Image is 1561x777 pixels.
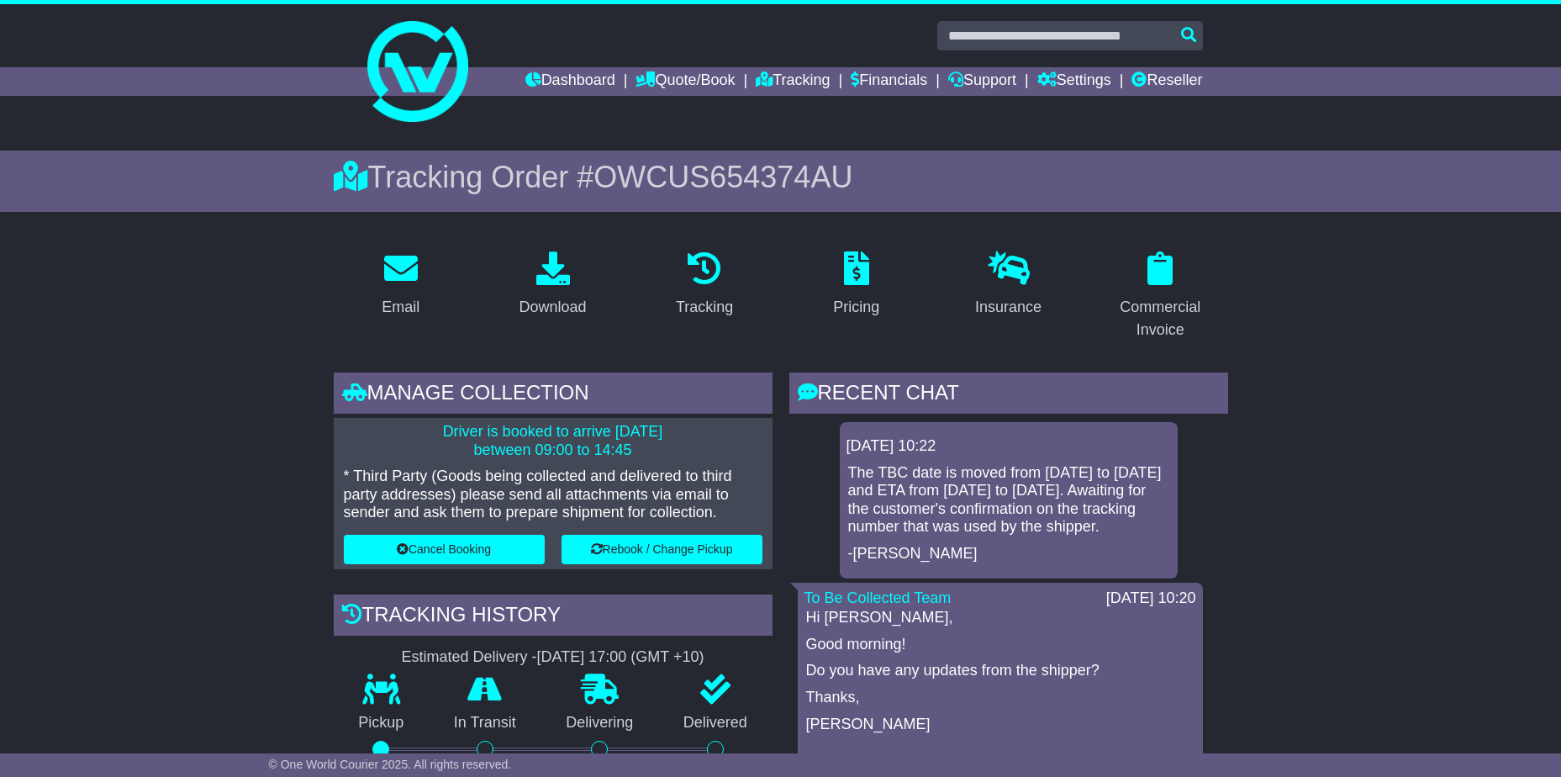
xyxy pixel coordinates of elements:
a: Settings [1037,67,1111,96]
p: Do you have any updates from the shipper? [806,662,1194,680]
div: Email [382,296,419,319]
a: Quote/Book [635,67,735,96]
p: In Transit [429,714,541,732]
div: Tracking [676,296,733,319]
a: Dashboard [525,67,615,96]
a: Pricing [822,246,890,325]
div: [DATE] 10:20 [1106,589,1196,608]
div: Insurance [975,296,1042,319]
button: Cancel Booking [344,535,545,564]
a: Commercial Invoice [1093,246,1228,347]
p: Pickup [334,714,430,732]
a: Tracking [756,67,830,96]
div: Estimated Delivery - [334,648,773,667]
a: Insurance [964,246,1052,325]
p: Delivering [541,714,659,732]
div: Tracking Order # [334,159,1228,195]
div: Manage collection [334,373,773,418]
a: Support [948,67,1016,96]
div: Tracking history [334,595,773,640]
p: [PERSON_NAME] [806,716,1194,734]
p: Driver is booked to arrive [DATE] between 09:00 to 14:45 [344,423,762,459]
a: Tracking [665,246,744,325]
a: Reseller [1131,67,1202,96]
div: Download [519,296,586,319]
p: -[PERSON_NAME] [848,545,1169,563]
p: Thanks, [806,689,1194,707]
div: [DATE] 10:22 [846,437,1171,456]
span: © One World Courier 2025. All rights reserved. [269,758,512,771]
span: OWCUS654374AU [593,160,852,194]
a: Email [371,246,430,325]
a: Download [508,246,597,325]
div: Pricing [833,296,879,319]
p: * Third Party (Goods being collected and delivered to third party addresses) please send all atta... [344,468,762,522]
button: Rebook / Change Pickup [562,535,762,564]
p: The TBC date is moved from [DATE] to [DATE] and ETA from [DATE] to [DATE]. Awaiting for the custo... [848,464,1169,536]
p: Hi [PERSON_NAME], [806,609,1194,627]
div: Commercial Invoice [1104,296,1217,341]
p: Good morning! [806,636,1194,654]
div: RECENT CHAT [789,373,1228,418]
a: To Be Collected Team [804,589,952,606]
a: Financials [851,67,927,96]
div: [DATE] 17:00 (GMT +10) [537,648,704,667]
p: Delivered [658,714,773,732]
